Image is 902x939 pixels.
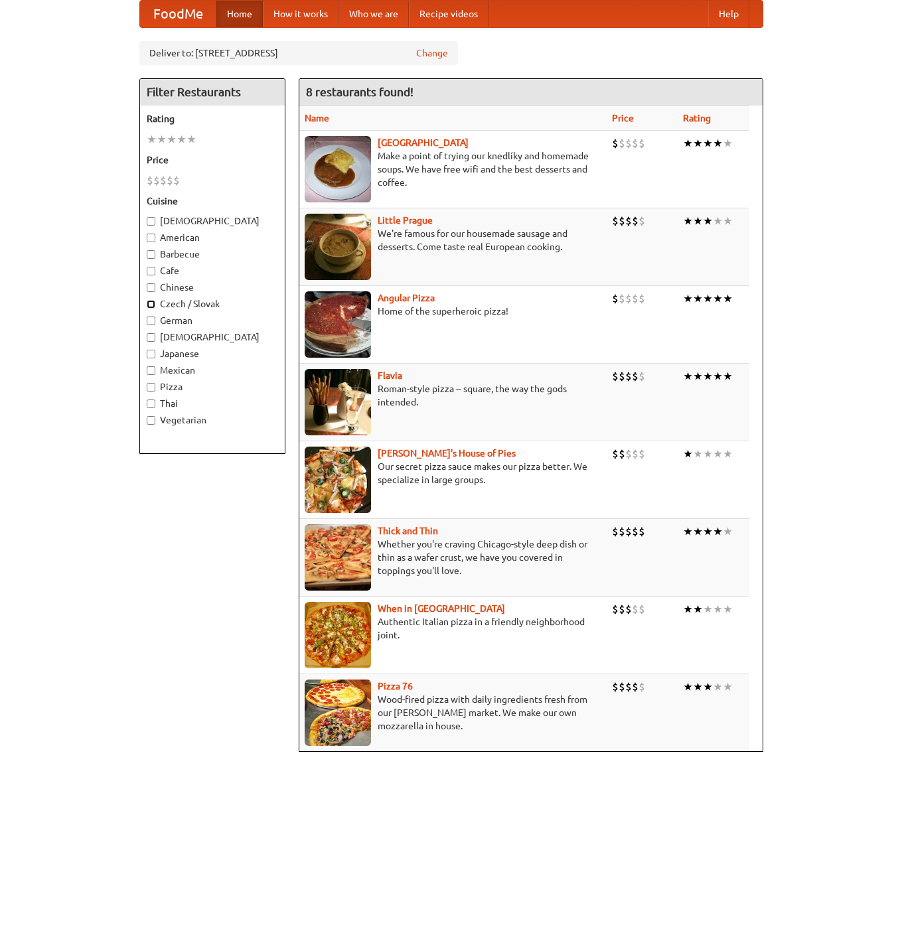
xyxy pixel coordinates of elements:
[693,602,703,616] li: ★
[305,538,602,577] p: Whether you're craving Chicago-style deep dish or thin as a wafer crust, we have you covered in t...
[619,214,625,228] li: $
[147,153,278,167] h5: Price
[619,291,625,306] li: $
[723,602,733,616] li: ★
[378,681,413,691] a: Pizza 76
[147,248,278,261] label: Barbecue
[683,447,693,461] li: ★
[305,460,602,486] p: Our secret pizza sauce makes our pizza better. We specialize in large groups.
[619,602,625,616] li: $
[625,291,632,306] li: $
[703,447,713,461] li: ★
[713,447,723,461] li: ★
[147,281,278,294] label: Chinese
[703,680,713,694] li: ★
[625,214,632,228] li: $
[683,113,711,123] a: Rating
[683,524,693,539] li: ★
[632,524,639,539] li: $
[619,524,625,539] li: $
[703,291,713,306] li: ★
[632,214,639,228] li: $
[378,603,505,614] a: When in [GEOGRAPHIC_DATA]
[147,330,278,344] label: [DEMOGRAPHIC_DATA]
[378,526,438,536] a: Thick and Thin
[140,79,285,106] h4: Filter Restaurants
[147,317,155,325] input: German
[147,333,155,342] input: [DEMOGRAPHIC_DATA]
[306,86,413,98] ng-pluralize: 8 restaurants found!
[305,680,371,746] img: pizza76.jpg
[639,291,645,306] li: $
[147,283,155,292] input: Chinese
[683,680,693,694] li: ★
[305,602,371,668] img: wheninrome.jpg
[625,447,632,461] li: $
[305,369,371,435] img: flavia.jpg
[703,369,713,384] li: ★
[139,41,458,65] div: Deliver to: [STREET_ADDRESS]
[713,136,723,151] li: ★
[612,524,619,539] li: $
[147,217,155,226] input: [DEMOGRAPHIC_DATA]
[703,524,713,539] li: ★
[263,1,338,27] a: How it works
[305,149,602,189] p: Make a point of trying our knedlíky and homemade soups. We have free wifi and the best desserts a...
[723,447,733,461] li: ★
[639,680,645,694] li: $
[147,350,155,358] input: Japanese
[723,214,733,228] li: ★
[378,448,516,459] b: [PERSON_NAME]'s House of Pies
[625,136,632,151] li: $
[723,136,733,151] li: ★
[713,214,723,228] li: ★
[305,214,371,280] img: littleprague.jpg
[167,173,173,188] li: $
[713,524,723,539] li: ★
[147,214,278,228] label: [DEMOGRAPHIC_DATA]
[147,314,278,327] label: German
[693,447,703,461] li: ★
[639,447,645,461] li: $
[632,369,639,384] li: $
[625,369,632,384] li: $
[147,112,278,125] h5: Rating
[708,1,749,27] a: Help
[683,369,693,384] li: ★
[147,364,278,377] label: Mexican
[147,194,278,208] h5: Cuisine
[378,370,402,381] a: Flavia
[147,397,278,410] label: Thai
[703,602,713,616] li: ★
[703,136,713,151] li: ★
[147,231,278,244] label: American
[639,602,645,616] li: $
[625,602,632,616] li: $
[619,447,625,461] li: $
[378,137,469,148] a: [GEOGRAPHIC_DATA]
[632,136,639,151] li: $
[632,447,639,461] li: $
[639,214,645,228] li: $
[612,602,619,616] li: $
[147,297,278,311] label: Czech / Slovak
[147,380,278,394] label: Pizza
[632,602,639,616] li: $
[639,524,645,539] li: $
[177,132,187,147] li: ★
[612,447,619,461] li: $
[305,447,371,513] img: luigis.jpg
[416,46,448,60] a: Change
[713,680,723,694] li: ★
[723,680,733,694] li: ★
[632,291,639,306] li: $
[619,680,625,694] li: $
[305,382,602,409] p: Roman-style pizza -- square, the way the gods intended.
[216,1,263,27] a: Home
[305,136,371,202] img: czechpoint.jpg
